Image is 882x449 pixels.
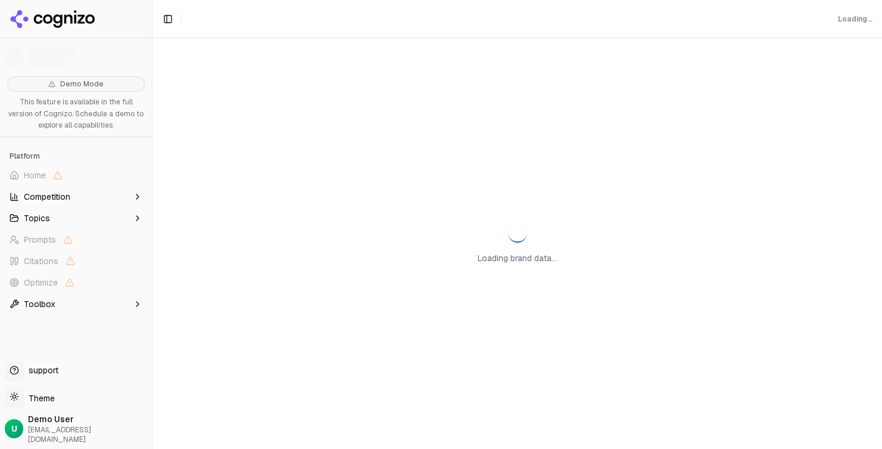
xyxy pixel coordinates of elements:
[5,187,147,206] button: Competition
[478,252,557,264] p: Loading brand data...
[28,413,147,425] span: Demo User
[11,423,17,435] span: U
[5,295,147,314] button: Toolbox
[28,425,147,444] span: [EMAIL_ADDRESS][DOMAIN_NAME]
[24,364,58,376] span: support
[24,393,55,404] span: Theme
[24,298,55,310] span: Toolbox
[24,255,58,267] span: Citations
[24,169,46,181] span: Home
[5,147,147,166] div: Platform
[838,14,872,24] div: Loading...
[24,212,50,224] span: Topics
[60,79,104,89] span: Demo Mode
[7,97,145,132] p: This feature is available in the full version of Cognizo. Schedule a demo to explore all capabili...
[24,234,56,246] span: Prompts
[24,191,70,203] span: Competition
[5,209,147,228] button: Topics
[24,277,58,289] span: Optimize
